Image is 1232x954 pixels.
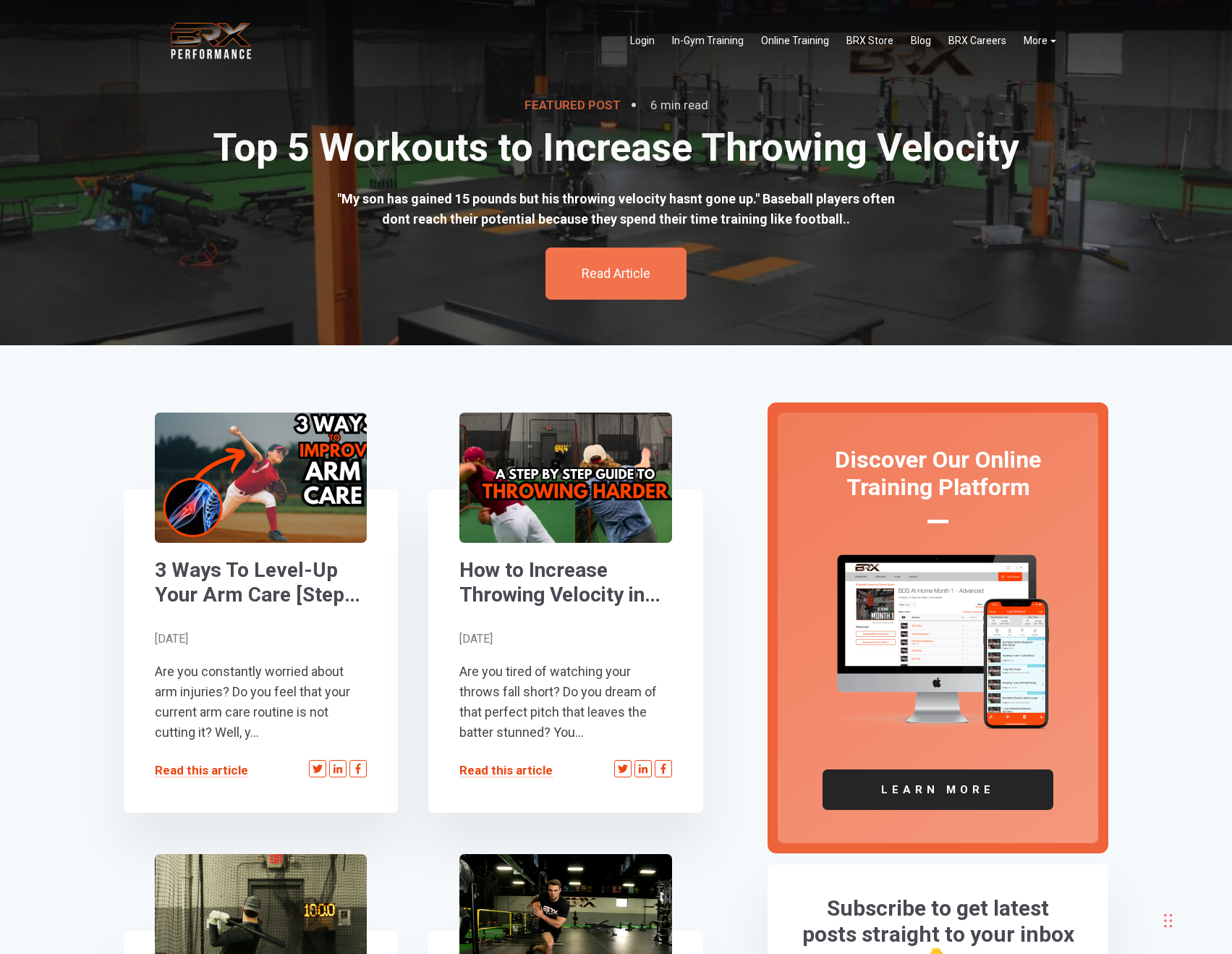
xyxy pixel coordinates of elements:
a: How to Increase Throwing Velocity in Baseball: A Step-By-[PERSON_NAME] [459,558,672,607]
a: Read Article [582,266,650,282]
a: Read this article [155,763,248,777]
div: Navigation Menu [621,26,1065,56]
div: Drag [1164,899,1173,942]
small: [DATE] [155,632,188,646]
img: BRX Transparent Logo-2 [168,19,255,63]
a: In-Gym Training [663,26,752,56]
p: Are you tired of watching your throws fall short? Do you dream of that perfect pitch that leaves ... [459,662,672,743]
a: More [1015,26,1065,56]
a: BRX Store [838,26,902,56]
a: 3 Ways To Level-Up Your Arm Care [Step-By- [PERSON_NAME]] [155,413,368,543]
img: Mockup-2.png [827,554,1050,733]
a: Read this article [459,763,553,777]
span: "My son has gained 15 pounds but his throwing velocity hasnt gone up." Baseball players often don... [337,191,895,227]
p: Are you constantly worried about arm injuries? Do you feel that your current arm care routine is ... [155,662,368,743]
small: [DATE] [459,632,493,646]
a: LEARN MORE [823,769,1054,810]
a: Login [621,26,663,56]
a: Blog [902,26,940,56]
span: Discover Our Online Training Platform [835,446,1041,501]
a: 3 Ways To Level-Up Your Arm Care [Step-By- [PERSON_NAME]] [155,558,368,607]
a: Online Training [752,26,838,56]
iframe: Chat Widget [1027,798,1232,954]
a: BRX Careers [940,26,1015,56]
a: How to Increase Throwing Velocity in Baseball: A Step-By-[PERSON_NAME] [459,413,672,543]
